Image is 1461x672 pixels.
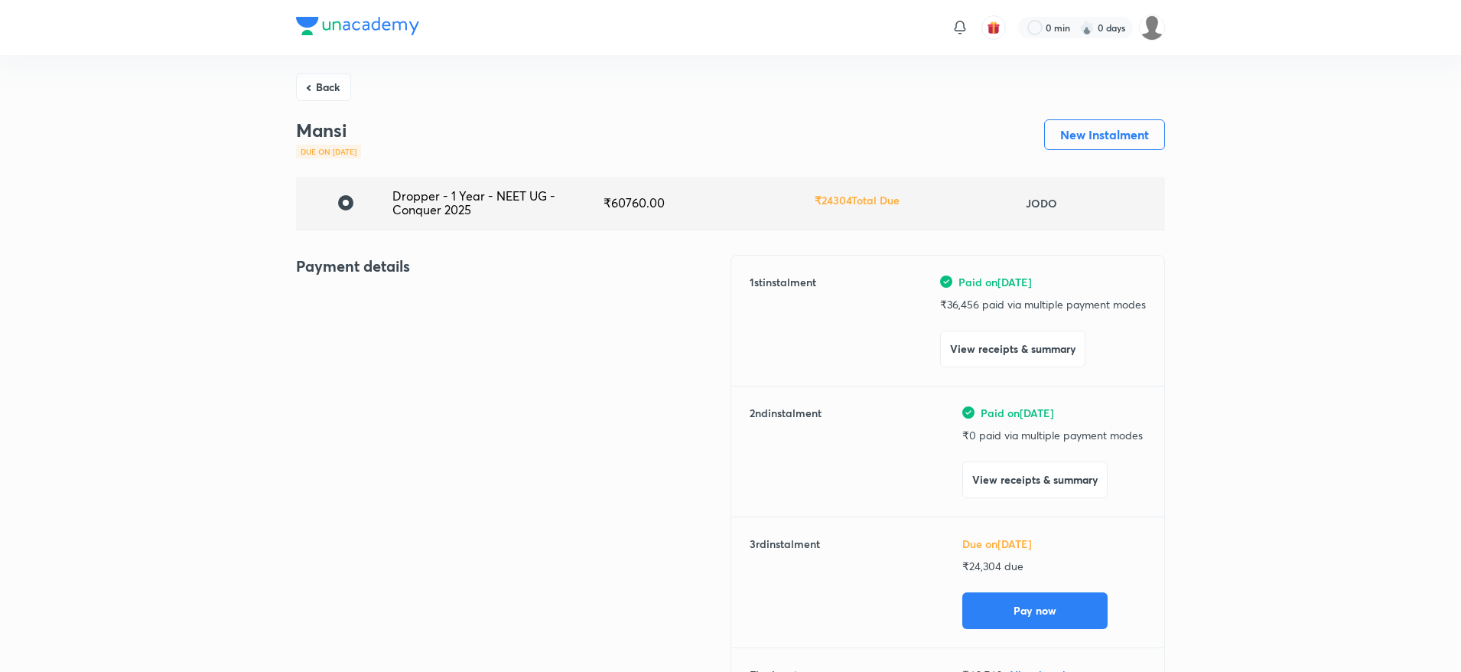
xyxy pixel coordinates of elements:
[962,558,1146,574] p: ₹ 24,304 due
[296,73,351,101] button: Back
[296,145,361,158] div: Due on [DATE]
[940,296,1146,312] p: ₹ 36,456 paid via multiple payment modes
[296,17,419,35] img: Company Logo
[604,196,815,210] div: ₹ 60760.00
[1079,20,1095,35] img: streak
[296,17,419,39] a: Company Logo
[1044,119,1165,150] button: New Instalment
[750,405,822,498] h6: 2 nd instalment
[962,536,1146,552] h6: Due on [DATE]
[940,331,1085,367] button: View receipts & summary
[958,274,1032,290] span: Paid on [DATE]
[962,427,1146,443] p: ₹ 0 paid via multiple payment modes
[962,406,975,419] img: green-tick
[1026,195,1057,211] h6: JODO
[962,592,1108,629] button: Pay now
[750,274,816,367] h6: 1 st instalment
[987,21,1001,34] img: avatar
[981,405,1054,421] span: Paid on [DATE]
[940,276,952,288] img: green-tick
[981,15,1006,40] button: avatar
[750,536,820,629] h6: 3 rd instalment
[1139,15,1165,41] img: Sunita Sharma
[815,192,900,208] h6: ₹ 24304 Total Due
[392,189,604,217] div: Dropper - 1 Year - NEET UG - Conquer 2025
[296,119,361,142] h3: Mansi
[962,462,1108,498] button: View receipts & summary
[296,255,730,278] h4: Payment details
